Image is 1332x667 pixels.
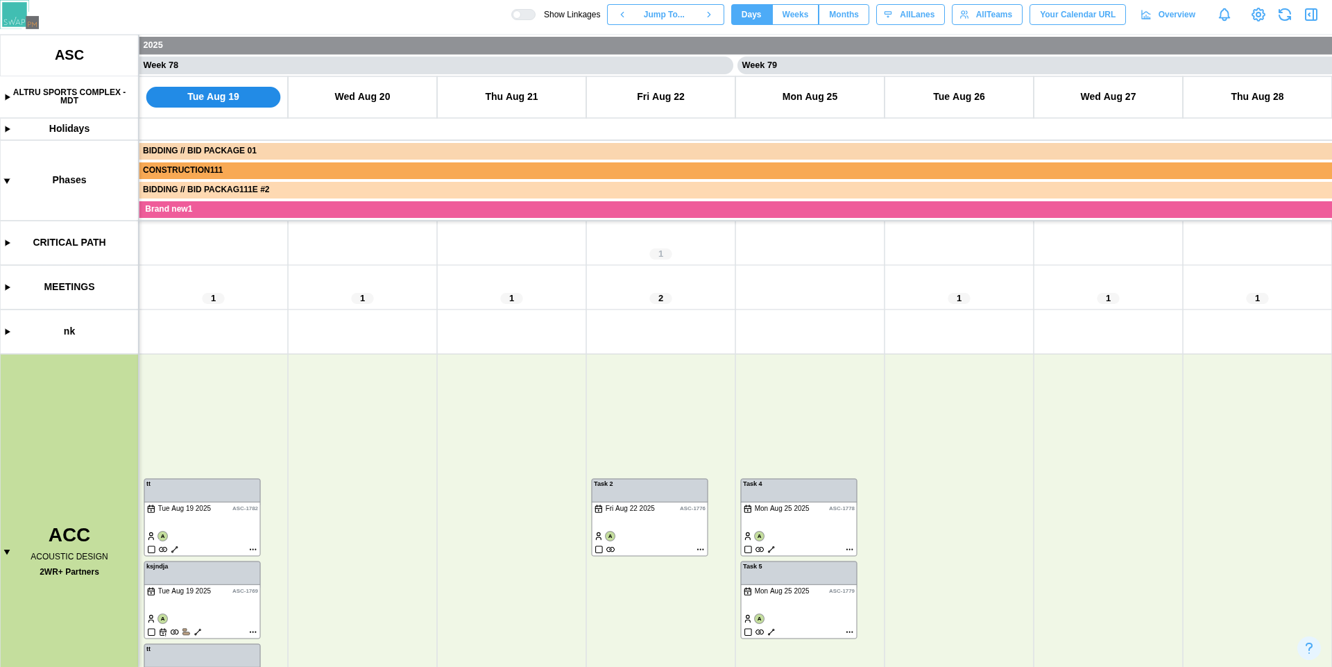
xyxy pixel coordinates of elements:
button: Days [731,4,772,25]
a: Overview [1133,4,1206,25]
button: AllTeams [952,4,1023,25]
a: Notifications [1213,3,1236,26]
span: Your Calendar URL [1040,5,1116,24]
button: Open Drawer [1301,5,1321,24]
span: Overview [1159,5,1195,24]
span: Show Linkages [536,9,600,20]
a: View Project [1249,5,1268,24]
button: Weeks [772,4,819,25]
span: Weeks [783,5,809,24]
button: Jump To... [637,4,694,25]
span: Jump To... [644,5,685,24]
button: Your Calendar URL [1030,4,1126,25]
button: AllLanes [876,4,945,25]
button: Months [819,4,869,25]
button: Refresh Grid [1275,5,1295,24]
span: Days [742,5,762,24]
span: All Lanes [900,5,934,24]
span: Months [829,5,859,24]
span: All Teams [976,5,1012,24]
